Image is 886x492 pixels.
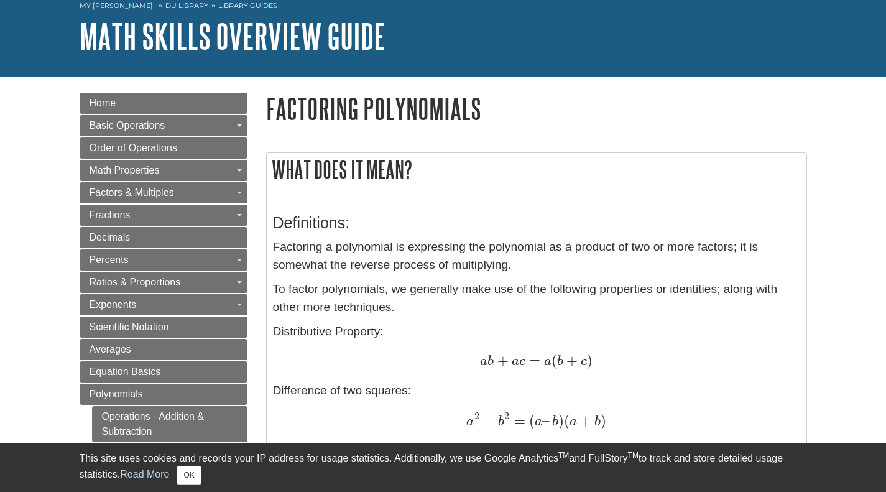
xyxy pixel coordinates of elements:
sup: TM [558,451,569,460]
p: To factor polynomials, we generally make use of the following properties or identities; along wit... [273,281,800,317]
span: Percents [90,254,129,265]
span: Basic Operations [90,120,165,131]
span: ( [564,412,570,429]
a: Home [80,93,247,114]
span: ) [558,412,564,429]
div: This site uses cookies and records your IP address for usage statistics. Additionally, we use Goo... [80,451,807,485]
a: My [PERSON_NAME] [80,1,153,11]
h1: Factoring Polynomials [266,93,807,124]
span: 2 [504,410,509,422]
span: + [563,352,578,369]
span: b [487,355,494,368]
span: 2 [474,410,479,422]
span: Decimals [90,232,131,243]
a: Percents [80,249,247,271]
span: − [481,412,495,429]
h3: Definitions: [273,214,800,232]
a: Scientific Notation [80,317,247,338]
span: Order of Operations [90,142,177,153]
span: = [510,412,525,429]
a: Decimals [80,227,247,248]
a: Exponents [80,294,247,315]
a: Fractions [80,205,247,226]
a: Math Properties [80,160,247,181]
span: ) [587,352,593,369]
a: Library Guides [218,1,277,10]
span: + [577,412,591,429]
a: Order of Operations [80,137,247,159]
span: Equation Basics [90,366,161,377]
a: Factors & Multiples [80,182,247,203]
span: Fractions [90,210,131,220]
span: Factors & Multiples [90,187,174,198]
a: Averages [80,339,247,360]
span: a [466,415,474,429]
span: Math Properties [90,165,160,175]
a: Equation Basics [80,361,247,383]
span: ) [601,412,606,429]
span: b [498,415,504,429]
span: Exponents [90,299,137,310]
p: Factoring a polynomial is expressing the polynomial as a product of two or more factors; it is so... [273,238,800,274]
span: a [480,355,487,368]
span: ( [525,412,535,429]
p: Distributive Property: [273,323,800,341]
span: c [519,355,525,368]
span: Ratios & Proportions [90,277,181,287]
a: Basic Operations [80,115,247,136]
span: b [557,355,563,368]
a: DU Library [165,1,208,10]
span: ( [551,352,557,369]
span: – [542,412,550,429]
h2: What does it mean? [267,153,806,186]
a: Math Skills Overview Guide [80,17,385,55]
span: a [540,355,551,368]
a: Ratios & Proportions [80,272,247,293]
button: Close [177,466,201,485]
span: a [535,415,542,429]
span: Home [90,98,116,108]
span: b [591,415,601,429]
span: b [550,415,558,429]
span: c [578,355,587,368]
span: a [509,355,519,368]
span: Polynomials [90,389,143,399]
a: Operations - Addition & Subtraction [92,406,247,442]
span: Averages [90,344,131,355]
span: a [570,415,577,429]
a: Read More [120,469,169,480]
a: Polynomials [80,384,247,405]
span: = [525,352,540,369]
span: Scientific Notation [90,322,169,332]
sup: TM [628,451,639,460]
span: + [494,352,508,369]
